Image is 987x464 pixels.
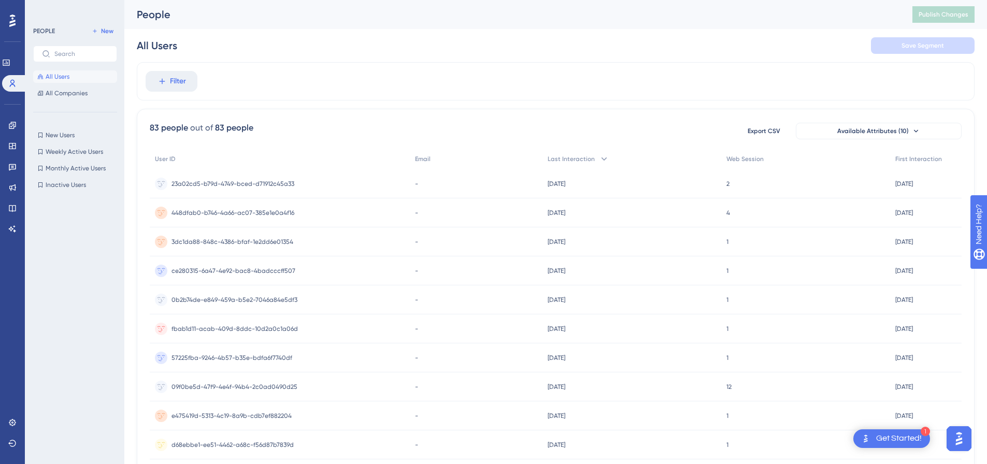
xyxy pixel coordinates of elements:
span: 1 [726,412,728,420]
span: - [415,412,418,420]
time: [DATE] [548,209,565,216]
div: All Users [137,38,177,53]
button: Inactive Users [33,179,117,191]
time: [DATE] [548,354,565,361]
span: Export CSV [748,127,780,135]
div: People [137,7,886,22]
span: 1 [726,267,728,275]
button: All Companies [33,87,117,99]
span: Available Attributes (10) [837,127,909,135]
span: Monthly Active Users [46,164,106,172]
button: New [88,25,117,37]
div: 1 [921,427,930,436]
span: Save Segment [902,41,944,50]
span: 1 [726,441,728,449]
button: Export CSV [738,123,790,139]
span: - [415,209,418,217]
span: 1 [726,238,728,246]
span: 1 [726,325,728,333]
span: 2 [726,180,729,188]
time: [DATE] [895,354,913,361]
span: Need Help? [24,3,65,15]
span: - [415,267,418,275]
span: e475419d-5313-4c19-8a9b-cdb7ef882204 [171,412,292,420]
div: Get Started! [876,433,922,444]
span: - [415,354,418,362]
button: Monthly Active Users [33,162,117,175]
div: PEOPLE [33,27,55,35]
time: [DATE] [548,267,565,274]
time: [DATE] [548,441,565,448]
button: All Users [33,70,117,83]
span: Filter [170,75,186,88]
time: [DATE] [895,325,913,332]
span: 57225fba-9246-4b57-b35e-bdfa6f7740df [171,354,292,362]
span: First Interaction [895,155,942,163]
time: [DATE] [895,238,913,245]
time: [DATE] [895,441,913,448]
time: [DATE] [895,209,913,216]
button: New Users [33,129,117,141]
span: - [415,441,418,449]
time: [DATE] [895,296,913,303]
time: [DATE] [895,383,913,390]
span: 12 [726,383,732,391]
span: - [415,296,418,304]
span: 3dc1da88-848c-4386-bfaf-1e2dd6e01354 [171,238,293,246]
button: Weekly Active Users [33,146,117,158]
time: [DATE] [548,296,565,303]
button: Publish Changes [912,6,975,23]
span: d68ebbe1-ee51-4462-a68c-f56d87b7839d [171,441,294,449]
span: 0b2b74de-e849-459a-b5e2-7046a84e5df3 [171,296,297,304]
span: fbab1d11-acab-409d-8ddc-10d2a0c1a06d [171,325,298,333]
span: 1 [726,296,728,304]
button: Save Segment [871,37,975,54]
input: Search [54,50,108,57]
time: [DATE] [548,325,565,332]
span: 1 [726,354,728,362]
div: Open Get Started! checklist, remaining modules: 1 [853,429,930,448]
iframe: UserGuiding AI Assistant Launcher [943,423,975,454]
button: Available Attributes (10) [796,123,962,139]
span: - [415,180,418,188]
time: [DATE] [895,267,913,274]
span: All Users [46,72,69,81]
div: out of [190,122,213,134]
span: Inactive Users [46,181,86,189]
span: 09f0be5d-47f9-4e4f-94b4-2c0ad0490d25 [171,383,297,391]
span: Last Interaction [548,155,595,163]
div: 83 people [150,122,188,134]
button: Filter [146,71,197,92]
span: All Companies [46,89,88,97]
span: 448dfab0-b746-4a66-ac07-385e1e0a4f16 [171,209,294,217]
span: 23a02cd5-b79d-4749-bced-d71912c45a33 [171,180,294,188]
span: - [415,238,418,246]
time: [DATE] [895,412,913,419]
span: Email [415,155,431,163]
time: [DATE] [548,238,565,245]
span: - [415,325,418,333]
span: New [101,27,113,35]
span: User ID [155,155,176,163]
div: 83 people [215,122,253,134]
time: [DATE] [895,180,913,187]
span: 4 [726,209,730,217]
time: [DATE] [548,180,565,187]
span: ce280315-6a47-4e92-bac8-4badcccff507 [171,267,295,275]
span: Publish Changes [919,10,968,19]
span: New Users [46,131,75,139]
span: Web Session [726,155,764,163]
time: [DATE] [548,383,565,390]
span: - [415,383,418,391]
time: [DATE] [548,412,565,419]
span: Weekly Active Users [46,148,103,156]
img: launcher-image-alternative-text [860,432,872,445]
